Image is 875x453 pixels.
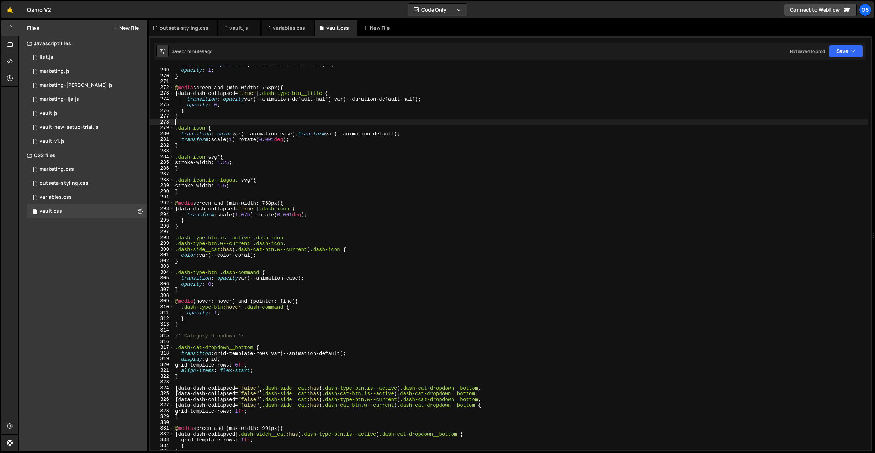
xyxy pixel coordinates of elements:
[27,120,147,134] div: 16596/45152.js
[150,90,174,96] div: 273
[150,356,174,362] div: 319
[150,194,174,200] div: 291
[363,25,392,32] div: New File
[150,79,174,85] div: 271
[40,208,62,215] div: vault.css
[150,264,174,270] div: 303
[150,125,174,131] div: 279
[326,25,349,32] div: vault.css
[27,78,147,92] div: 16596/45424.js
[150,200,174,206] div: 292
[150,437,174,443] div: 333
[40,138,65,145] div: vault-v1.js
[784,4,857,16] a: Connect to Webflow
[172,48,212,54] div: Saved
[40,110,58,117] div: vault.js
[150,333,174,339] div: 315
[27,106,147,120] div: 16596/45133.js
[150,443,174,449] div: 334
[150,241,174,246] div: 299
[790,48,825,54] div: Not saved to prod
[27,204,147,218] div: 16596/45153.css
[150,102,174,108] div: 275
[40,82,113,89] div: marketing-[PERSON_NAME].js
[150,304,174,310] div: 310
[150,350,174,356] div: 318
[40,194,72,201] div: variables.css
[160,25,208,32] div: outseta-styling.css
[150,223,174,229] div: 296
[150,414,174,420] div: 329
[150,293,174,299] div: 308
[150,258,174,264] div: 302
[150,287,174,293] div: 307
[27,50,147,64] div: 16596/45151.js
[150,171,174,177] div: 287
[408,4,467,16] button: Code Only
[150,142,174,148] div: 282
[150,73,174,79] div: 270
[150,137,174,142] div: 281
[27,176,147,190] div: 16596/45156.css
[150,217,174,223] div: 295
[1,1,19,18] a: 🤙
[229,25,248,32] div: vault.js
[273,25,305,32] div: variables.css
[40,96,79,103] div: marketing-ilja.js
[150,316,174,322] div: 312
[150,425,174,431] div: 331
[150,379,174,385] div: 323
[150,119,174,125] div: 278
[150,270,174,276] div: 304
[40,54,53,61] div: list.js
[150,177,174,183] div: 288
[150,408,174,414] div: 328
[27,92,147,106] div: 16596/45423.js
[150,344,174,350] div: 317
[40,166,74,173] div: marketing.css
[27,64,147,78] div: 16596/45422.js
[150,154,174,160] div: 284
[40,124,98,131] div: vault-new-setup-trial.js
[27,190,147,204] div: 16596/45154.css
[150,327,174,333] div: 314
[150,402,174,408] div: 327
[150,420,174,426] div: 330
[150,397,174,403] div: 326
[150,189,174,195] div: 290
[829,45,863,57] button: Save
[27,134,147,148] div: 16596/45132.js
[150,183,174,189] div: 289
[150,212,174,218] div: 294
[150,275,174,281] div: 305
[150,310,174,316] div: 311
[150,235,174,241] div: 298
[150,96,174,102] div: 274
[150,374,174,379] div: 322
[150,298,174,304] div: 309
[112,25,139,31] button: New File
[150,362,174,368] div: 320
[150,431,174,437] div: 332
[27,6,51,14] div: Osmo V2
[19,36,147,50] div: Javascript files
[184,48,212,54] div: 3 minutes ago
[150,85,174,91] div: 272
[150,113,174,119] div: 277
[859,4,871,16] a: Os
[150,108,174,114] div: 276
[150,385,174,391] div: 324
[150,229,174,235] div: 297
[150,166,174,172] div: 286
[27,162,147,176] div: 16596/45446.css
[150,252,174,258] div: 301
[150,160,174,166] div: 285
[40,68,70,75] div: marketing.js
[40,180,88,187] div: outseta-styling.css
[150,246,174,252] div: 300
[150,67,174,73] div: 269
[150,131,174,137] div: 280
[19,148,147,162] div: CSS files
[27,24,40,32] h2: Files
